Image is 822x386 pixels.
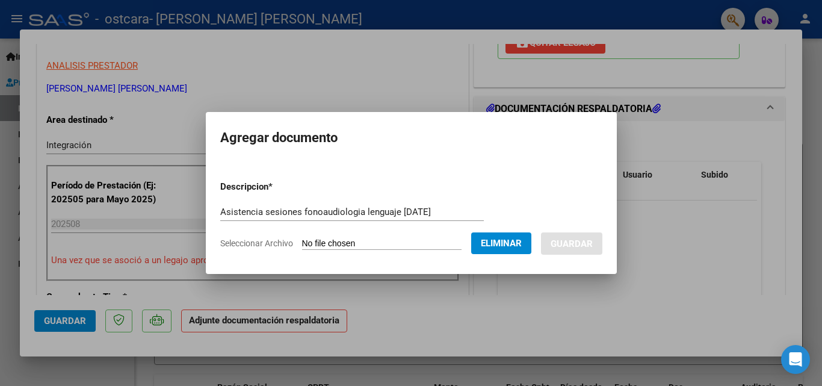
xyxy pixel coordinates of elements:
span: Eliminar [481,238,522,249]
h2: Agregar documento [220,126,602,149]
p: Descripcion [220,180,335,194]
span: Seleccionar Archivo [220,238,293,248]
span: Guardar [551,238,593,249]
div: Open Intercom Messenger [781,345,810,374]
button: Guardar [541,232,602,255]
button: Eliminar [471,232,531,254]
